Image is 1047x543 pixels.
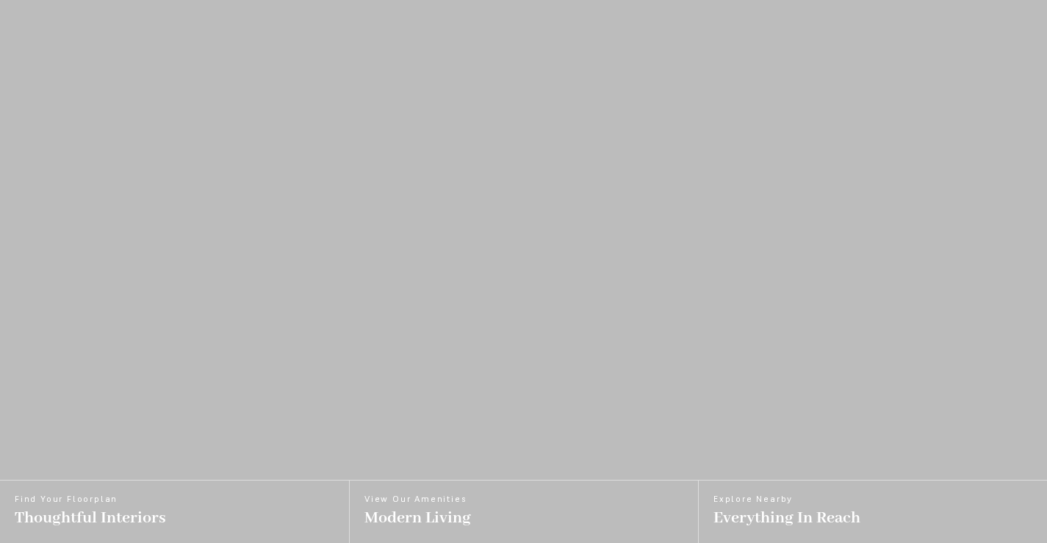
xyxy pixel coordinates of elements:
span: Find Your Floorplan [15,495,166,504]
span: Everything In Reach [713,508,860,528]
span: Modern Living [364,508,471,528]
a: Explore Nearby [698,481,1047,543]
span: Thoughtful Interiors [15,508,166,528]
span: Explore Nearby [713,495,860,504]
a: View Our Amenities [349,481,698,543]
span: View Our Amenities [364,495,471,504]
